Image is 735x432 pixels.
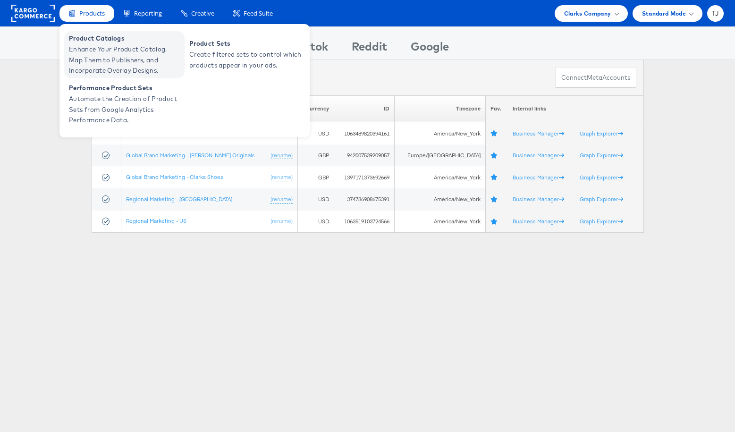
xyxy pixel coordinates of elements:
[69,33,182,44] span: Product Catalogs
[69,44,182,76] span: Enhance Your Product Catalog, Map Them to Publishers, and Incorporate Overlay Designs.
[270,173,293,181] a: (rename)
[394,95,485,122] th: Timezone
[189,49,303,71] span: Create filtered sets to control which products appear in your ads.
[69,83,182,93] span: Performance Product Sets
[297,211,334,233] td: USD
[394,211,485,233] td: America/New_York
[394,188,485,211] td: America/New_York
[580,174,623,181] a: Graph Explorer
[69,93,182,126] span: Automate the Creation of Product Sets from Google Analytics Performance Data.
[580,130,623,137] a: Graph Explorer
[334,122,394,144] td: 1063489820394161
[555,67,636,88] button: ConnectmetaAccounts
[189,38,303,49] span: Product Sets
[513,130,564,137] a: Business Manager
[394,144,485,167] td: Europe/[GEOGRAPHIC_DATA]
[297,95,334,122] th: Currency
[297,166,334,188] td: GBP
[126,152,255,159] a: Global Brand Marketing - [PERSON_NAME] Originals
[394,122,485,144] td: America/New_York
[126,217,186,224] a: Regional Marketing - US
[270,217,293,225] a: (rename)
[297,188,334,211] td: USD
[580,218,623,225] a: Graph Explorer
[270,195,293,203] a: (rename)
[513,152,564,159] a: Business Manager
[394,166,485,188] td: America/New_York
[587,73,602,82] span: meta
[185,31,305,78] a: Product Sets Create filtered sets to control which products appear in your ads.
[513,218,564,225] a: Business Manager
[297,122,334,144] td: USD
[580,152,623,159] a: Graph Explorer
[79,9,105,18] span: Products
[334,188,394,211] td: 374786908675391
[334,166,394,188] td: 1397171373692669
[126,195,232,203] a: Regional Marketing - [GEOGRAPHIC_DATA]
[270,152,293,160] a: (rename)
[411,38,449,59] div: Google
[244,9,273,18] span: Feed Suite
[513,195,564,203] a: Business Manager
[580,195,623,203] a: Graph Explorer
[64,81,185,128] a: Performance Product Sets Automate the Creation of Product Sets from Google Analytics Performance ...
[334,144,394,167] td: 942007539209057
[126,173,223,180] a: Global Brand Marketing - Clarks Shoes
[334,211,394,233] td: 1063519103724566
[642,8,686,18] span: Standard Mode
[352,38,387,59] div: Reddit
[334,95,394,122] th: ID
[64,31,185,78] a: Product Catalogs Enhance Your Product Catalog, Map Them to Publishers, and Incorporate Overlay De...
[297,144,334,167] td: GBP
[564,8,611,18] span: Clarks Company
[191,9,214,18] span: Creative
[712,10,719,17] span: TJ
[134,9,162,18] span: Reporting
[294,38,328,59] div: Tiktok
[513,174,564,181] a: Business Manager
